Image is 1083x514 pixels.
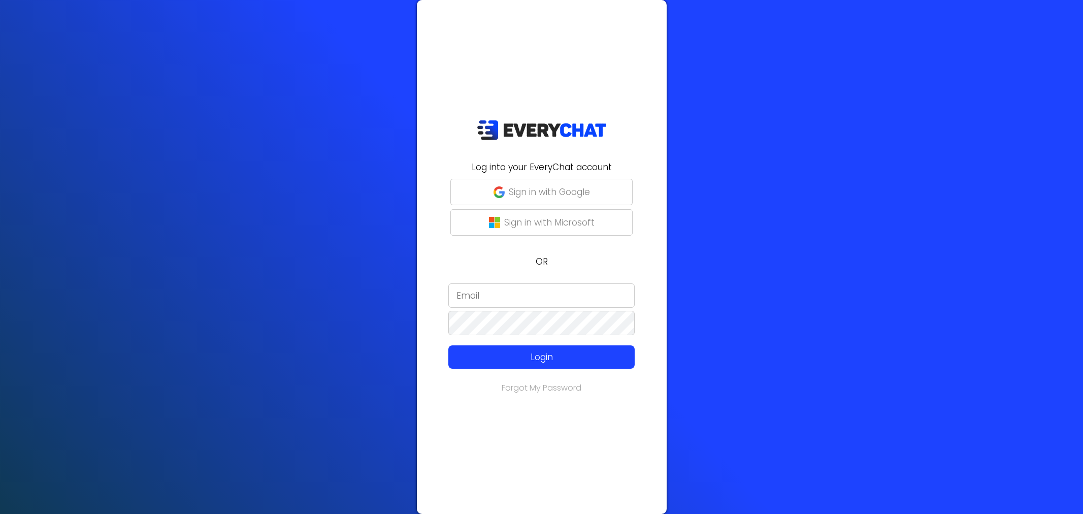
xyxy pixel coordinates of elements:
[450,209,633,236] button: Sign in with Microsoft
[448,345,635,369] button: Login
[489,217,500,228] img: microsoft-logo.png
[477,120,607,141] img: EveryChat_logo_dark.png
[450,179,633,205] button: Sign in with Google
[423,255,661,268] p: OR
[467,350,616,364] p: Login
[423,160,661,174] h2: Log into your EveryChat account
[509,185,590,199] p: Sign in with Google
[502,382,581,394] a: Forgot My Password
[504,216,595,229] p: Sign in with Microsoft
[448,283,635,308] input: Email
[494,186,505,198] img: google-g.png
